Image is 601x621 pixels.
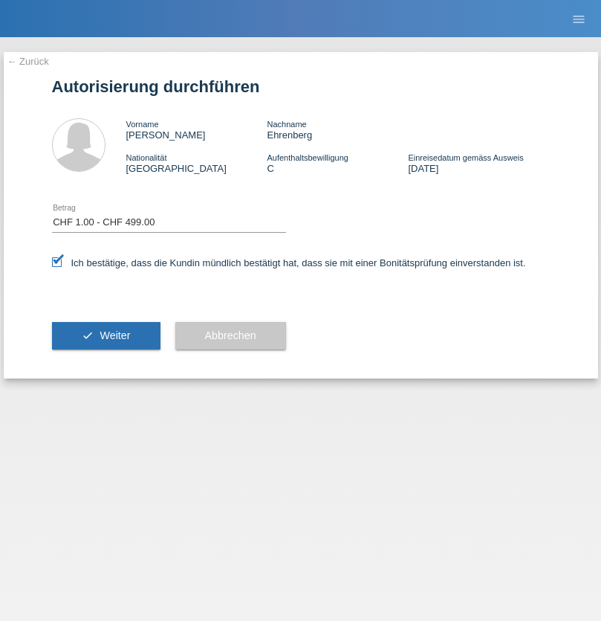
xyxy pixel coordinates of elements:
[267,118,408,141] div: Ehrenberg
[100,329,130,341] span: Weiter
[126,153,167,162] span: Nationalität
[52,322,160,350] button: check Weiter
[571,12,586,27] i: menu
[126,118,267,141] div: [PERSON_NAME]
[408,153,523,162] span: Einreisedatum gemäss Ausweis
[126,120,159,129] span: Vorname
[205,329,256,341] span: Abbrechen
[52,77,550,96] h1: Autorisierung durchführen
[564,14,594,23] a: menu
[7,56,49,67] a: ← Zurück
[267,153,348,162] span: Aufenthaltsbewilligung
[52,257,526,268] label: Ich bestätige, dass die Kundin mündlich bestätigt hat, dass sie mit einer Bonitätsprüfung einvers...
[175,322,286,350] button: Abbrechen
[408,152,549,174] div: [DATE]
[126,152,267,174] div: [GEOGRAPHIC_DATA]
[82,329,94,341] i: check
[267,120,306,129] span: Nachname
[267,152,408,174] div: C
